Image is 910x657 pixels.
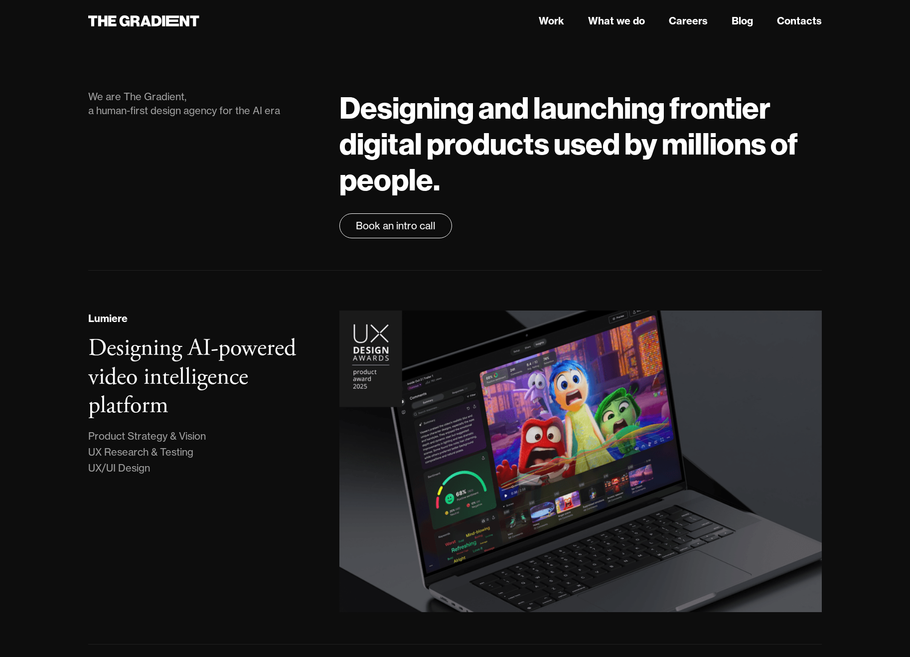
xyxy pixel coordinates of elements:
[88,311,128,326] div: Lumiere
[88,311,822,612] a: LumiereDesigning AI-powered video intelligence platformProduct Strategy & VisionUX Research & Tes...
[539,13,564,28] a: Work
[339,213,452,238] a: Book an intro call
[732,13,753,28] a: Blog
[88,90,319,118] div: We are The Gradient, a human-first design agency for the AI era
[339,90,822,197] h1: Designing and launching frontier digital products used by millions of people.
[669,13,708,28] a: Careers
[88,428,206,476] div: Product Strategy & Vision UX Research & Testing UX/UI Design
[88,333,296,421] h3: Designing AI-powered video intelligence platform
[777,13,822,28] a: Contacts
[588,13,645,28] a: What we do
